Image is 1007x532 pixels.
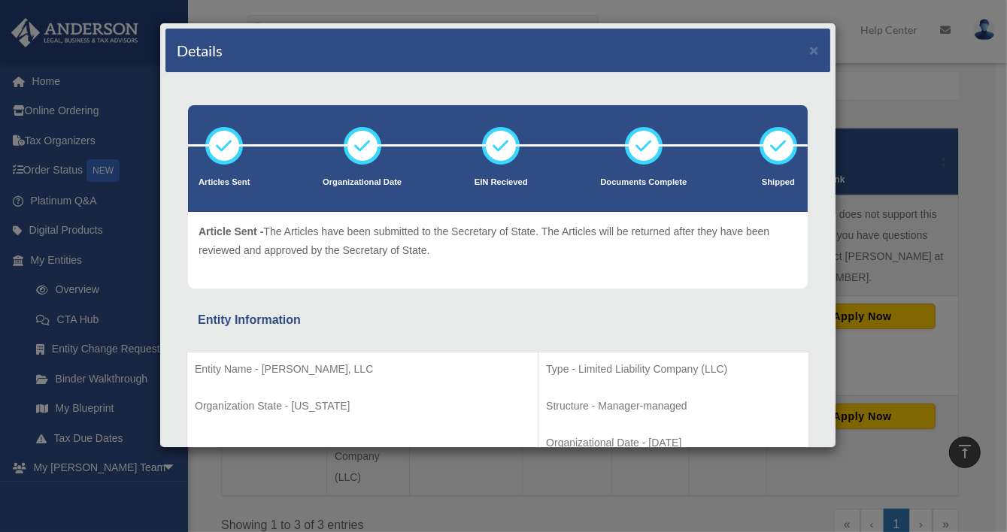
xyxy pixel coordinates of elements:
p: Organization State - [US_STATE] [195,397,530,416]
p: Entity Name - [PERSON_NAME], LLC [195,360,530,379]
p: Organizational Date [323,175,402,190]
p: Articles Sent [199,175,250,190]
p: Organizational Date - [DATE] [546,434,801,452]
p: Type - Limited Liability Company (LLC) [546,360,801,379]
button: × [809,42,819,58]
p: EIN Recieved [475,175,528,190]
div: Entity Information [198,310,798,331]
p: Structure - Manager-managed [546,397,801,416]
p: The Articles have been submitted to the Secretary of State. The Articles will be returned after t... [199,222,797,259]
span: Article Sent - [199,225,263,237]
p: Shipped [760,175,797,190]
p: Documents Complete [600,175,687,190]
h4: Details [177,40,223,61]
